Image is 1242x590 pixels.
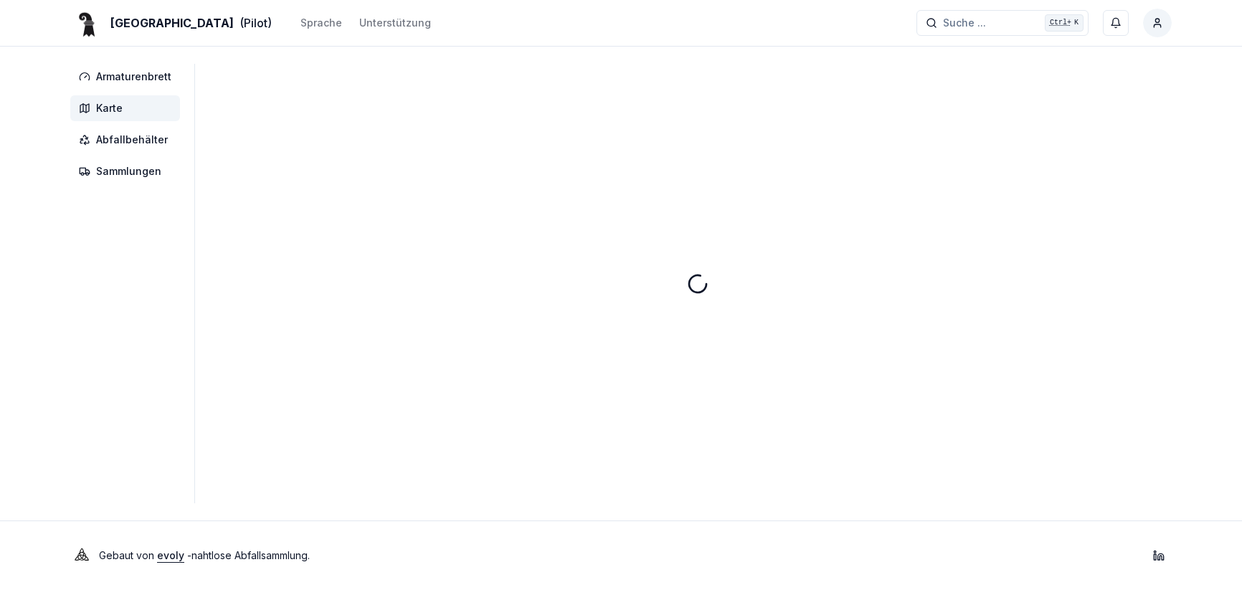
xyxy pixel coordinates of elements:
span: Karte [96,101,123,115]
a: [GEOGRAPHIC_DATA](Pilot) [70,14,272,32]
img: Evoly Logo [70,544,93,567]
p: Gebaut von - nahtlose Abfallsammlung . [99,546,310,566]
a: Armaturenbrett [70,64,186,90]
a: Unterstützung [359,14,431,32]
span: Abfallbehälter [96,133,168,147]
span: (Pilot) [240,14,272,32]
a: evoly [157,549,184,561]
span: Suche ... [943,16,986,30]
span: [GEOGRAPHIC_DATA] [110,14,234,32]
span: Armaturenbrett [96,70,171,84]
a: Abfallbehälter [70,127,186,153]
div: Sprache [300,16,342,30]
button: Suche ...Ctrl+K [916,10,1089,36]
span: Sammlungen [96,164,161,179]
a: Karte [70,95,186,121]
button: Sprache [300,14,342,32]
img: Basel Logo [70,6,105,40]
a: Sammlungen [70,158,186,184]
